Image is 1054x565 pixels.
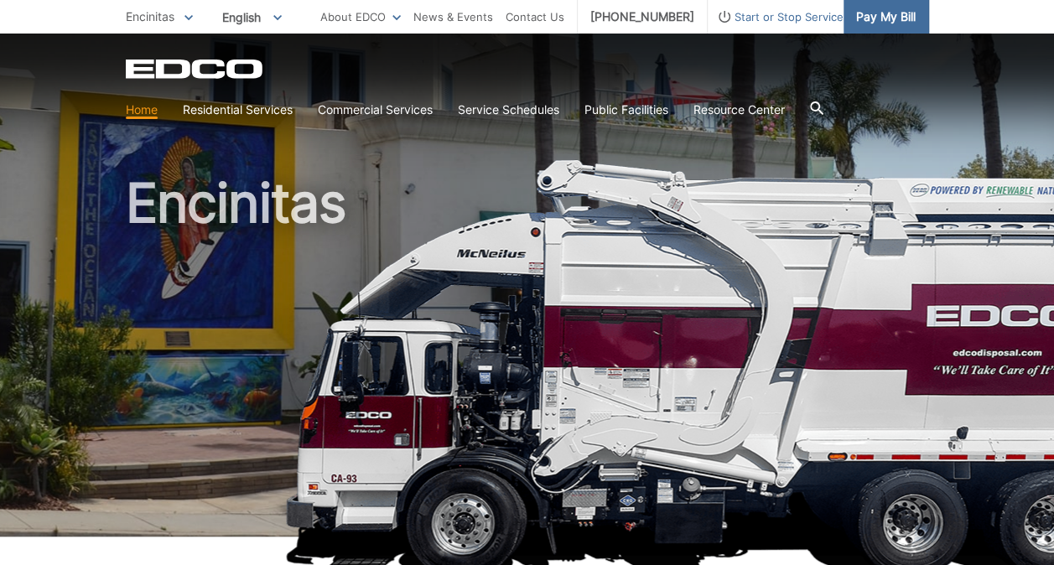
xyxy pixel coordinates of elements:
[693,101,785,119] a: Resource Center
[506,8,564,26] a: Contact Us
[320,8,401,26] a: About EDCO
[183,101,293,119] a: Residential Services
[318,101,433,119] a: Commercial Services
[584,101,668,119] a: Public Facilities
[126,176,929,544] h1: Encinitas
[413,8,493,26] a: News & Events
[210,3,294,31] span: English
[126,9,174,23] span: Encinitas
[458,101,559,119] a: Service Schedules
[856,8,916,26] span: Pay My Bill
[126,59,265,79] a: EDCD logo. Return to the homepage.
[126,101,158,119] a: Home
